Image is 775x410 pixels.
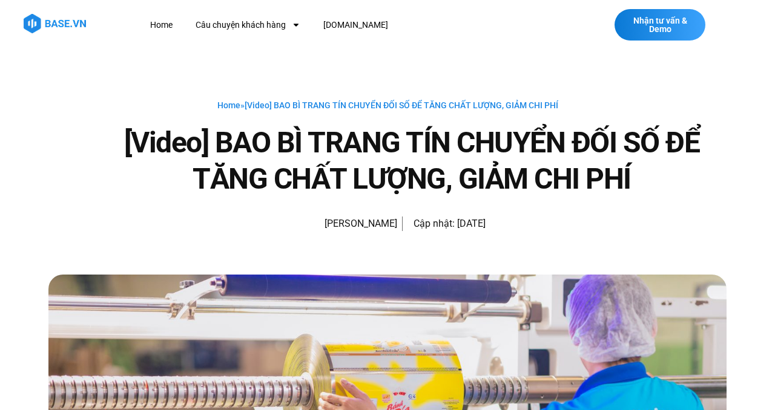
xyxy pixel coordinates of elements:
span: [PERSON_NAME] [318,215,397,232]
span: Cập nhật: [414,218,455,229]
a: Home [217,100,240,110]
nav: Menu [141,14,553,36]
span: Nhận tư vấn & Demo [627,16,693,33]
a: Home [141,14,182,36]
span: [Video] BAO BÌ TRANG TÍN CHUYỂN ĐỐI SỐ ĐỂ TĂNG CHẤT LƯỢNG, GIẢM CHI PHÍ [245,100,558,110]
a: Nhận tư vấn & Demo [615,9,705,41]
h1: [Video] BAO BÌ TRANG TÍN CHUYỂN ĐỐI SỐ ĐỂ TĂNG CHẤT LƯỢNG, GIẢM CHI PHÍ [97,125,727,197]
time: [DATE] [457,218,486,229]
a: Picture of Hạnh Hoàng [PERSON_NAME] [289,209,397,238]
a: Câu chuyện khách hàng [186,14,309,36]
span: » [217,100,558,110]
a: [DOMAIN_NAME] [314,14,397,36]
